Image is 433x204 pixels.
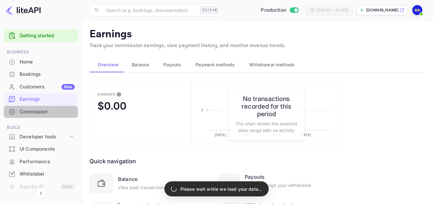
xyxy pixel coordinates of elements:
div: Commission [20,108,75,116]
div: Add or change your withdrawal methods [245,182,312,195]
div: Whitelabel [4,168,78,180]
text: [DATE] [300,133,311,137]
a: Earnings [4,93,78,105]
span: Withdrawal methods [249,61,295,69]
span: Production [261,7,286,14]
img: LiteAPI logo [5,5,41,15]
div: Getting started [4,29,78,42]
div: Customers [20,83,75,91]
div: Earnings [20,96,75,103]
div: Balance [118,175,138,183]
div: Bookings [20,71,75,78]
p: Please wait while we load your data... [180,186,262,192]
div: View past transactions [118,184,166,191]
div: Ctrl+K [200,6,219,14]
a: Home [4,56,78,68]
div: Home [20,58,75,66]
a: CustomersNew [4,81,78,93]
div: New [61,84,75,90]
a: Bookings [4,68,78,80]
div: Home [4,56,78,68]
span: Overview [98,61,119,69]
text: [DATE] [215,133,226,137]
div: Switch to Sandbox mode [258,7,301,14]
span: Business [4,49,78,56]
div: UI Components [20,146,75,153]
div: scrollable auto tabs example [90,57,425,72]
a: Getting started [20,32,75,39]
p: Track your commission earnings, view payment history, and monitor revenue trends. [90,42,425,50]
span: Balance [132,61,149,69]
a: Whitelabel [4,168,78,180]
a: Commission [4,106,78,117]
div: Performance [20,158,75,165]
img: Abi Aromasodu [412,5,422,15]
div: Developer tools [20,133,68,141]
div: CustomersNew [4,81,78,93]
p: The chart shows the selected date range with no activity [235,120,298,134]
text: 0 [201,108,203,112]
button: This is the amount of confirmed commission that will be paid to you on the next scheduled deposit [114,89,124,99]
span: Payment methods [196,61,235,69]
a: Performance [4,156,78,167]
div: UI Components [4,143,78,155]
div: $0.00 [97,100,126,112]
div: Payouts [245,173,265,181]
div: [DATE] — [DATE] [317,7,348,13]
span: Build [4,124,78,131]
p: [DOMAIN_NAME] [366,7,398,13]
div: Earning [97,92,115,97]
div: Whitelabel [20,171,75,178]
div: Quick navigation [90,157,136,165]
div: Developer tools [4,131,78,142]
div: API Logs [20,196,75,203]
div: Performance [4,156,78,168]
span: Payouts [163,61,181,69]
a: UI Components [4,143,78,155]
h6: No transactions recorded for this period [235,95,298,118]
div: Commission [4,106,78,118]
button: Collapse navigation [35,188,47,199]
button: EarningThis is the amount of confirmed commission that will be paid to you on the next scheduled ... [90,80,191,144]
input: Search (e.g. bookings, documentation) [102,4,197,16]
p: Earnings [90,28,425,41]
